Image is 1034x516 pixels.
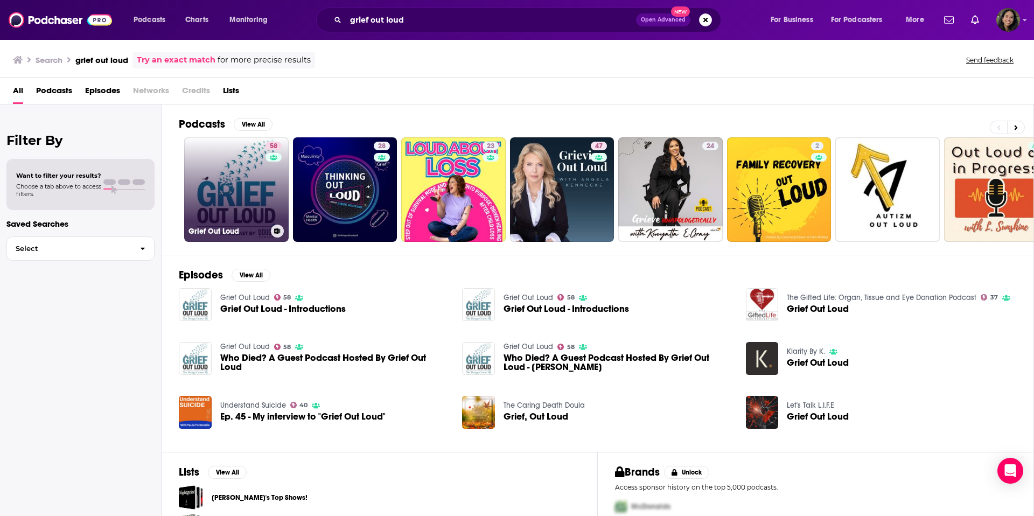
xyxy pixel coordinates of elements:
[504,412,568,421] a: Grief, Out Loud
[220,342,270,351] a: Grief Out Loud
[179,465,199,479] h2: Lists
[299,403,308,408] span: 40
[75,55,128,65] h3: grief out loud
[707,141,714,152] span: 24
[504,401,585,410] a: The Caring Death Doula
[270,141,277,152] span: 58
[16,172,101,179] span: Want to filter your results?
[178,11,215,29] a: Charts
[36,82,72,104] a: Podcasts
[326,8,731,32] div: Search podcasts, credits, & more...
[787,412,849,421] a: Grief Out Loud
[824,11,898,29] button: open menu
[990,295,998,300] span: 37
[401,137,506,242] a: 23
[996,8,1020,32] img: User Profile
[618,137,723,242] a: 24
[787,304,849,313] a: Grief Out Loud
[636,13,690,26] button: Open AdvancedNew
[702,142,718,150] a: 24
[595,141,603,152] span: 47
[510,137,614,242] a: 47
[787,401,834,410] a: Let's Talk L.I.F.E
[220,412,386,421] a: Ep. 45 - My interview to "Grief Out Loud"
[462,288,495,321] img: Grief Out Loud - Introductions
[220,353,450,372] a: Who Died? A Guest Podcast Hosted By Grief Out Loud
[504,293,553,302] a: Grief Out Loud
[811,142,823,150] a: 2
[504,342,553,351] a: Grief Out Loud
[179,288,212,321] img: Grief Out Loud - Introductions
[274,294,291,301] a: 58
[126,11,179,29] button: open menu
[220,304,346,313] a: Grief Out Loud - Introductions
[487,141,494,152] span: 23
[996,8,1020,32] span: Logged in as BroadleafBooks2
[293,137,397,242] a: 28
[967,11,983,29] a: Show notifications dropdown
[981,294,998,301] a: 37
[898,11,938,29] button: open menu
[671,6,690,17] span: New
[746,288,779,321] img: Grief Out Loud
[504,353,733,372] span: Who Died? A Guest Podcast Hosted By Grief Out Loud - [PERSON_NAME]
[504,353,733,372] a: Who Died? A Guest Podcast Hosted By Grief Out Loud - Phyllis DeCristofaro
[997,458,1023,484] div: Open Intercom Messenger
[591,142,607,150] a: 47
[462,342,495,375] img: Who Died? A Guest Podcast Hosted By Grief Out Loud - Phyllis DeCristofaro
[763,11,827,29] button: open menu
[6,236,155,261] button: Select
[179,117,273,131] a: PodcastsView All
[906,12,924,27] span: More
[184,137,289,242] a: 58Grief Out Loud
[290,402,308,408] a: 40
[567,345,575,350] span: 58
[462,396,495,429] img: Grief, Out Loud
[641,17,686,23] span: Open Advanced
[185,12,208,27] span: Charts
[182,82,210,104] span: Credits
[746,396,779,429] a: Grief Out Loud
[179,396,212,429] img: Ep. 45 - My interview to "Grief Out Loud"
[615,483,1016,491] p: Access sponsor history on the top 5,000 podcasts.
[746,342,779,375] img: Grief Out Loud
[179,268,223,282] h2: Episodes
[232,269,270,282] button: View All
[234,118,273,131] button: View All
[188,227,267,236] h3: Grief Out Loud
[664,466,710,479] button: Unlock
[374,142,390,150] a: 28
[36,55,62,65] h3: Search
[996,8,1020,32] button: Show profile menu
[222,11,282,29] button: open menu
[229,12,268,27] span: Monitoring
[179,485,203,510] span: Grief Burrito's Top Shows!
[787,358,849,367] a: Grief Out Loud
[557,294,575,301] a: 58
[212,492,308,504] a: [PERSON_NAME]'s Top Shows!
[378,141,386,152] span: 28
[787,347,825,356] a: Klarity By K.
[9,10,112,30] a: Podchaser - Follow, Share and Rate Podcasts
[223,82,239,104] a: Lists
[6,133,155,148] h2: Filter By
[13,82,23,104] a: All
[85,82,120,104] a: Episodes
[346,11,636,29] input: Search podcasts, credits, & more...
[727,137,832,242] a: 2
[504,304,629,313] span: Grief Out Loud - Introductions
